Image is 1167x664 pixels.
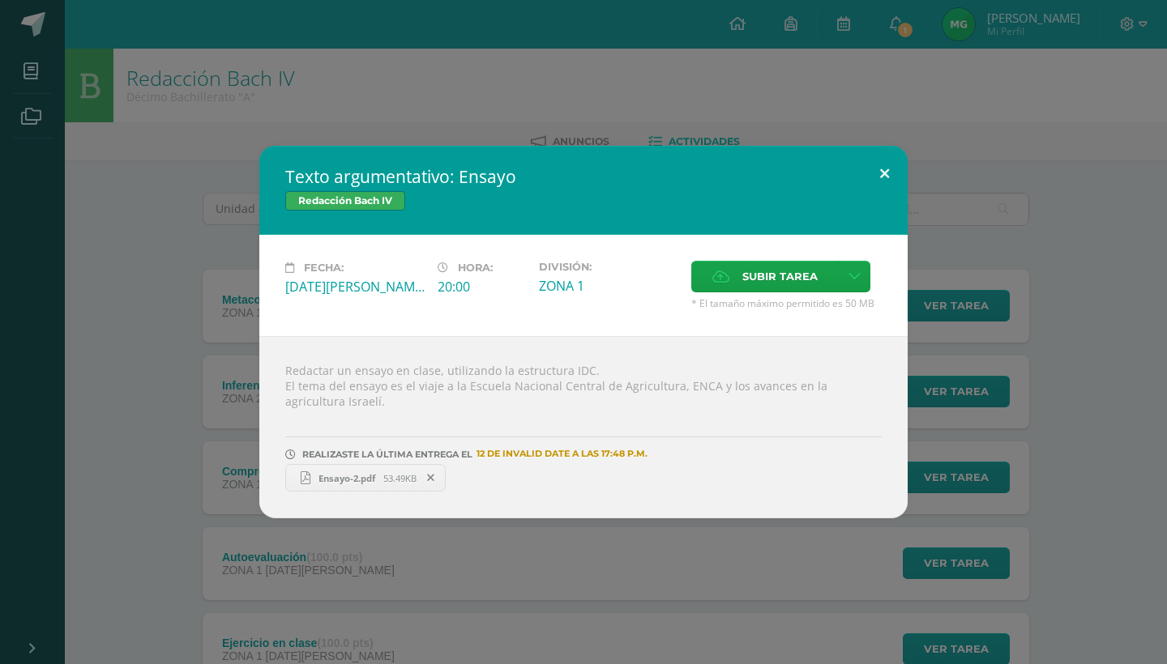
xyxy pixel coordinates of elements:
[539,277,678,295] div: ZONA 1
[304,262,344,274] span: Fecha:
[861,146,908,201] button: Close (Esc)
[742,262,818,292] span: Subir tarea
[285,464,446,492] a: Ensayo-2.pdf 53.49KB
[691,296,882,310] span: * El tamaño máximo permitido es 50 MB
[285,278,425,296] div: [DATE][PERSON_NAME]
[259,336,908,518] div: Redactar un ensayo en clase, utilizando la estructura IDC. El tema del ensayo es el viaje a la Es...
[285,191,405,211] span: Redacción Bach IV
[539,261,678,273] label: División:
[302,449,472,460] span: REALIZASTE LA ÚLTIMA ENTREGA EL
[383,472,417,484] span: 53.49KB
[417,469,445,487] span: Remover entrega
[310,472,383,484] span: Ensayo-2.pdf
[472,453,648,454] span: 12 DE Invalid Date A LAS 17:48 P.M.
[438,278,526,296] div: 20:00
[458,262,493,274] span: Hora:
[285,165,882,188] h2: Texto argumentativo: Ensayo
